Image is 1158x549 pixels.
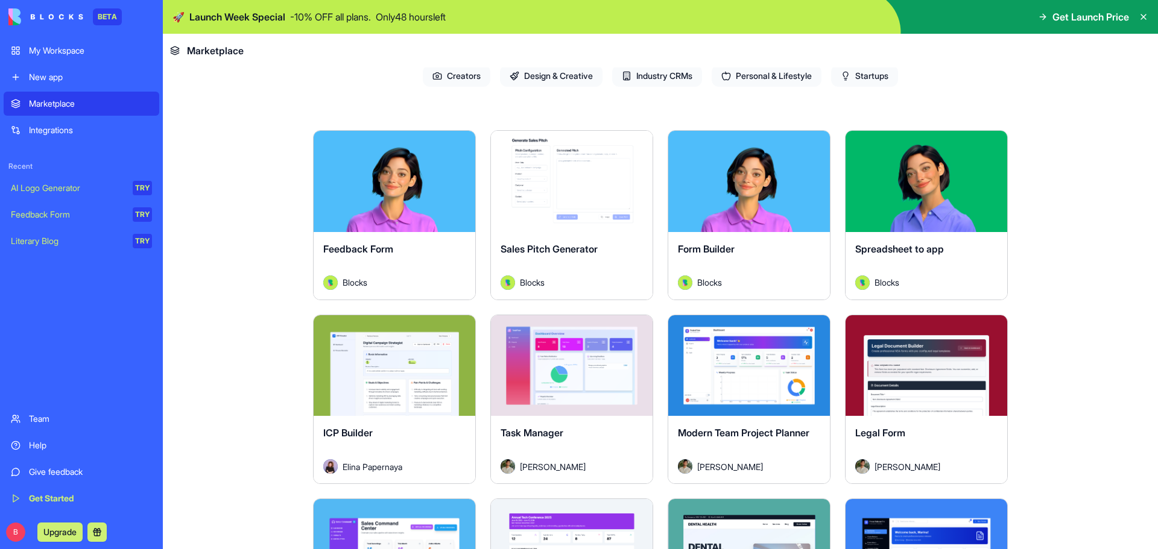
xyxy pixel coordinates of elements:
[4,202,159,227] a: Feedback FormTRY
[612,65,702,87] span: Industry CRMs
[875,460,940,473] span: [PERSON_NAME]
[697,460,763,473] span: [PERSON_NAME]
[875,276,899,289] span: Blocks
[4,433,159,457] a: Help
[37,522,83,542] button: Upgrade
[501,243,598,255] span: Sales Pitch Generator
[29,98,152,110] div: Marketplace
[189,10,285,24] span: Launch Week Special
[831,65,898,87] span: Startups
[855,459,870,474] img: Avatar
[845,315,1008,485] a: Legal FormAvatar[PERSON_NAME]
[343,276,367,289] span: Blocks
[313,315,476,485] a: ICP BuilderAvatarElina Papernaya
[376,10,446,24] p: Only 48 hours left
[678,243,735,255] span: Form Builder
[490,315,653,485] a: Task ManagerAvatar[PERSON_NAME]
[187,43,244,58] span: Marketplace
[4,39,159,63] a: My Workspace
[29,492,152,504] div: Get Started
[697,276,722,289] span: Blocks
[11,235,124,247] div: Literary Blog
[6,522,25,542] span: B
[855,427,905,439] span: Legal Form
[11,209,124,221] div: Feedback Form
[290,10,371,24] p: - 10 % OFF all plans.
[678,275,692,290] img: Avatar
[29,45,152,57] div: My Workspace
[520,460,586,473] span: [PERSON_NAME]
[855,275,870,290] img: Avatar
[29,71,152,83] div: New app
[323,275,338,290] img: Avatar
[133,181,152,195] div: TRY
[29,413,152,425] div: Team
[172,10,185,24] span: 🚀
[855,243,944,255] span: Spreadsheet to app
[490,130,653,300] a: Sales Pitch GeneratorAvatarBlocks
[4,407,159,431] a: Team
[29,124,152,136] div: Integrations
[11,182,124,194] div: AI Logo Generator
[500,65,603,87] span: Design & Creative
[678,427,809,439] span: Modern Team Project Planner
[678,459,692,474] img: Avatar
[29,439,152,451] div: Help
[29,466,152,478] div: Give feedback
[323,459,338,474] img: Avatar
[4,460,159,484] a: Give feedback
[323,427,373,439] span: ICP Builder
[323,243,393,255] span: Feedback Form
[4,229,159,253] a: Literary BlogTRY
[501,275,515,290] img: Avatar
[4,176,159,200] a: AI Logo GeneratorTRY
[133,207,152,222] div: TRY
[845,130,1008,300] a: Spreadsheet to appAvatarBlocks
[133,234,152,248] div: TRY
[423,65,490,87] span: Creators
[8,8,83,25] img: logo
[93,8,122,25] div: BETA
[501,427,563,439] span: Task Manager
[668,130,831,300] a: Form BuilderAvatarBlocks
[4,162,159,171] span: Recent
[4,486,159,510] a: Get Started
[520,276,545,289] span: Blocks
[1052,10,1129,24] span: Get Launch Price
[313,130,476,300] a: Feedback FormAvatarBlocks
[37,525,83,538] a: Upgrade
[4,118,159,142] a: Integrations
[4,65,159,89] a: New app
[4,92,159,116] a: Marketplace
[343,460,402,473] span: Elina Papernaya
[8,8,122,25] a: BETA
[712,65,821,87] span: Personal & Lifestyle
[668,315,831,485] a: Modern Team Project PlannerAvatar[PERSON_NAME]
[501,459,515,474] img: Avatar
